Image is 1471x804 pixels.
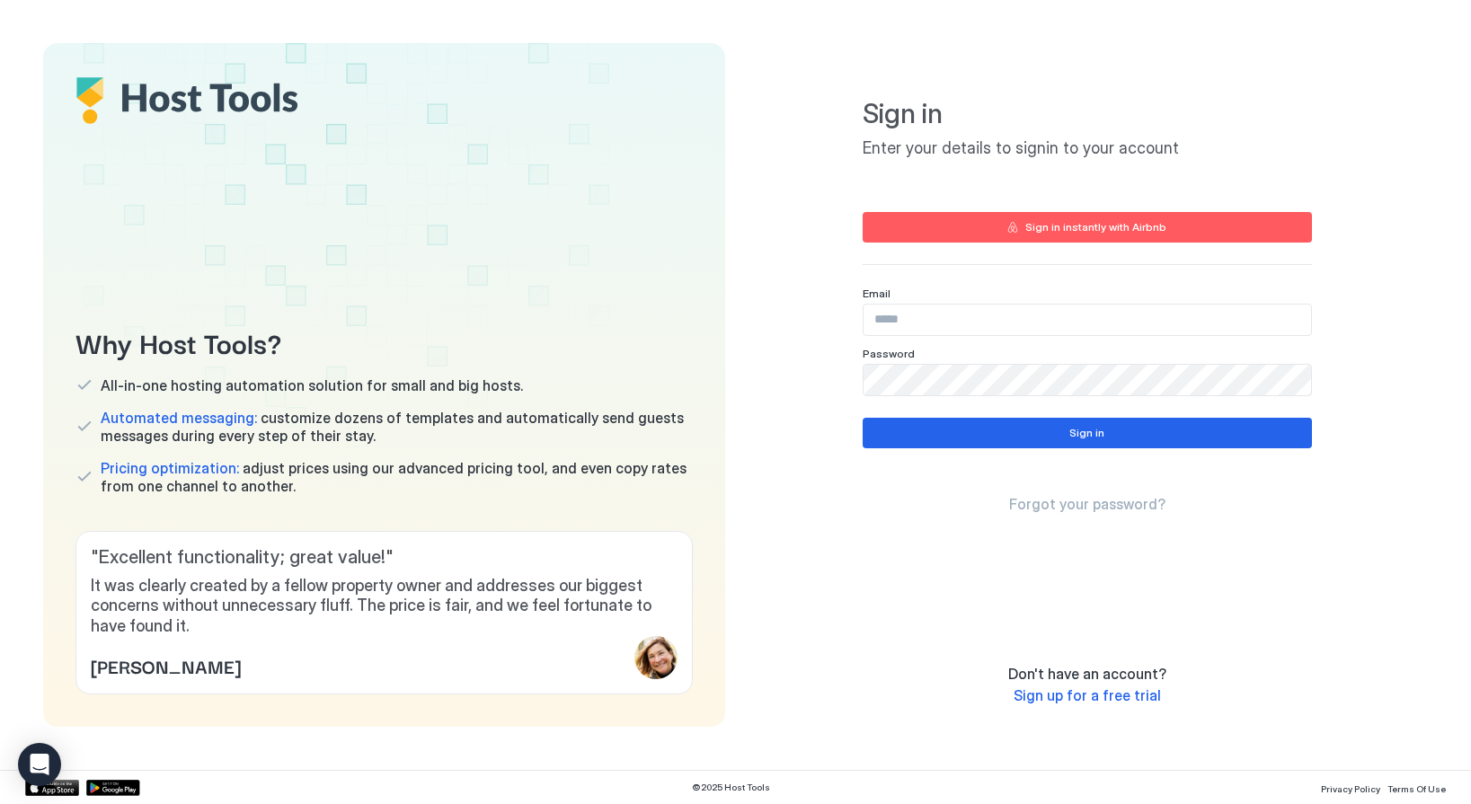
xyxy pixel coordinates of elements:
span: Forgot your password? [1009,495,1165,513]
a: Privacy Policy [1321,778,1380,797]
div: Sign in [1069,425,1104,441]
span: " Excellent functionality; great value! " [91,546,678,569]
div: Sign in instantly with Airbnb [1025,219,1166,235]
span: Don't have an account? [1008,665,1166,683]
span: [PERSON_NAME] [91,652,241,679]
span: Sign in [863,97,1312,131]
span: Automated messaging: [101,409,257,427]
input: Input Field [864,365,1311,395]
span: Why Host Tools? [75,322,693,362]
span: All-in-one hosting automation solution for small and big hosts. [101,376,523,394]
div: profile [634,636,678,679]
button: Sign in instantly with Airbnb [863,212,1312,243]
span: Email [863,287,891,300]
a: Google Play Store [86,780,140,796]
a: Sign up for a free trial [1014,686,1161,705]
span: Sign up for a free trial [1014,686,1161,704]
input: Input Field [864,305,1311,335]
a: Forgot your password? [1009,495,1165,514]
span: customize dozens of templates and automatically send guests messages during every step of their s... [101,409,693,445]
span: Terms Of Use [1387,783,1446,794]
span: Enter your details to signin to your account [863,138,1312,159]
span: It was clearly created by a fellow property owner and addresses our biggest concerns without unne... [91,576,678,637]
span: adjust prices using our advanced pricing tool, and even copy rates from one channel to another. [101,459,693,495]
a: Terms Of Use [1387,778,1446,797]
a: App Store [25,780,79,796]
span: © 2025 Host Tools [692,782,770,793]
span: Privacy Policy [1321,783,1380,794]
button: Sign in [863,418,1312,448]
div: Open Intercom Messenger [18,743,61,786]
span: Pricing optimization: [101,459,239,477]
span: Password [863,347,915,360]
